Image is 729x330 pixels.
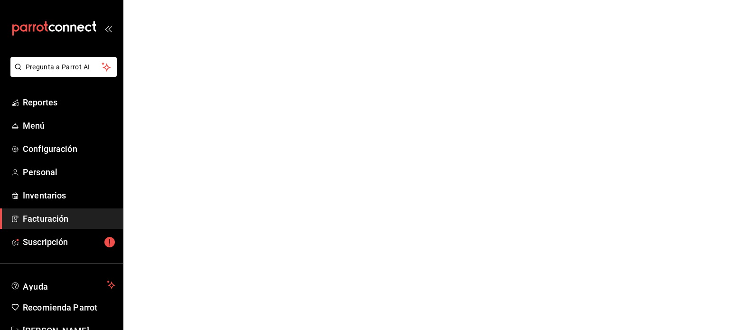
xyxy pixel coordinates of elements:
[23,301,115,314] span: Recomienda Parrot
[7,69,117,79] a: Pregunta a Parrot AI
[23,166,115,179] span: Personal
[10,57,117,77] button: Pregunta a Parrot AI
[23,279,103,291] span: Ayuda
[23,119,115,132] span: Menú
[23,142,115,155] span: Configuración
[26,62,102,72] span: Pregunta a Parrot AI
[104,25,112,32] button: open_drawer_menu
[23,189,115,202] span: Inventarios
[23,96,115,109] span: Reportes
[23,236,115,248] span: Suscripción
[23,212,115,225] span: Facturación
